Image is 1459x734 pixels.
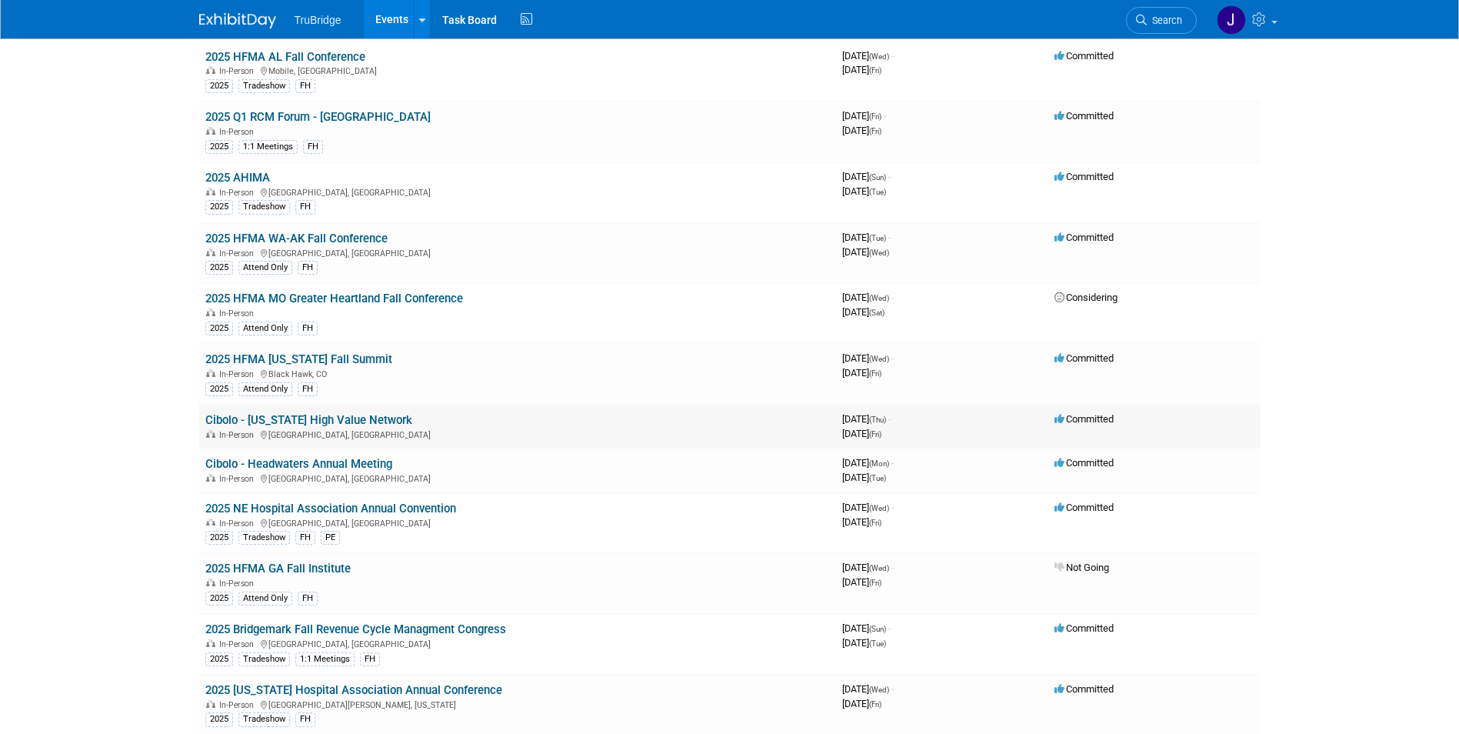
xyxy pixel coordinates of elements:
span: [DATE] [842,306,884,318]
span: [DATE] [842,292,894,303]
span: (Thu) [869,415,886,424]
div: FH [295,712,315,726]
div: 1:1 Meetings [238,140,298,154]
a: 2025 HFMA MO Greater Heartland Fall Conference [205,292,463,305]
div: Attend Only [238,382,292,396]
span: [DATE] [842,516,881,528]
span: In-Person [219,188,258,198]
span: (Tue) [869,474,886,482]
span: Committed [1054,502,1114,513]
span: Committed [1054,50,1114,62]
div: Tradeshow [238,531,290,545]
div: [GEOGRAPHIC_DATA], [GEOGRAPHIC_DATA] [205,516,830,529]
div: Attend Only [238,592,292,606]
span: [DATE] [842,110,886,122]
div: PE [321,531,340,545]
span: Committed [1054,232,1114,243]
div: FH [295,531,315,545]
a: 2025 HFMA AL Fall Conference [205,50,365,64]
div: FH [298,592,318,606]
span: In-Person [219,474,258,484]
span: [DATE] [842,698,881,709]
span: (Sun) [869,625,886,633]
span: (Sun) [869,173,886,182]
span: [DATE] [842,352,894,364]
img: In-Person Event [206,430,215,438]
span: (Wed) [869,52,889,61]
div: 2025 [205,531,233,545]
span: Committed [1054,683,1114,695]
img: In-Person Event [206,309,215,316]
div: FH [298,261,318,275]
a: 2025 Bridgemark Fall Revenue Cycle Managment Congress [205,622,506,636]
span: (Wed) [869,504,889,512]
span: - [891,502,894,513]
span: [DATE] [842,246,889,258]
img: In-Person Event [206,66,215,74]
span: (Wed) [869,294,889,302]
span: (Mon) [869,459,889,468]
span: Committed [1054,171,1114,182]
a: 2025 AHIMA [205,171,270,185]
div: Attend Only [238,261,292,275]
span: [DATE] [842,171,891,182]
span: [DATE] [842,367,881,379]
span: (Fri) [869,127,881,135]
img: In-Person Event [206,369,215,377]
span: [DATE] [842,457,894,469]
span: [DATE] [842,413,891,425]
span: In-Person [219,249,258,259]
span: (Fri) [869,369,881,378]
span: Committed [1054,110,1114,122]
span: [DATE] [842,472,886,483]
span: - [884,110,886,122]
img: ExhibitDay [199,13,276,28]
span: In-Person [219,66,258,76]
div: Tradeshow [238,712,290,726]
span: [DATE] [842,576,881,588]
div: FH [303,140,323,154]
img: In-Person Event [206,700,215,708]
span: In-Person [219,369,258,379]
span: - [891,292,894,303]
span: - [891,457,894,469]
a: 2025 [US_STATE] Hospital Association Annual Conference [205,683,502,697]
span: Search [1147,15,1182,26]
img: In-Person Event [206,579,215,586]
span: [DATE] [842,232,891,243]
span: (Wed) [869,686,889,694]
a: Cibolo - [US_STATE] High Value Network [205,413,412,427]
div: [GEOGRAPHIC_DATA], [GEOGRAPHIC_DATA] [205,428,830,440]
span: Committed [1054,457,1114,469]
span: (Fri) [869,112,881,121]
img: Jeff Burke [1217,5,1246,35]
span: (Sat) [869,309,884,317]
span: Committed [1054,352,1114,364]
span: - [891,50,894,62]
div: Tradeshow [238,652,290,666]
span: (Wed) [869,355,889,363]
div: 2025 [205,200,233,214]
div: Mobile, [GEOGRAPHIC_DATA] [205,64,830,76]
img: In-Person Event [206,249,215,256]
span: - [888,232,891,243]
span: [DATE] [842,622,891,634]
span: (Wed) [869,249,889,257]
div: Tradeshow [238,200,290,214]
span: (Wed) [869,564,889,572]
span: (Tue) [869,188,886,196]
div: Attend Only [238,322,292,335]
div: [GEOGRAPHIC_DATA], [GEOGRAPHIC_DATA] [205,185,830,198]
span: [DATE] [842,502,894,513]
span: In-Person [219,309,258,319]
div: 2025 [205,261,233,275]
div: FH [295,200,315,214]
a: Cibolo - Headwaters Annual Meeting [205,457,392,471]
div: 2025 [205,592,233,606]
span: In-Person [219,700,258,710]
img: In-Person Event [206,188,215,195]
div: [GEOGRAPHIC_DATA][PERSON_NAME], [US_STATE] [205,698,830,710]
span: [DATE] [842,683,894,695]
span: - [888,622,891,634]
img: In-Person Event [206,127,215,135]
